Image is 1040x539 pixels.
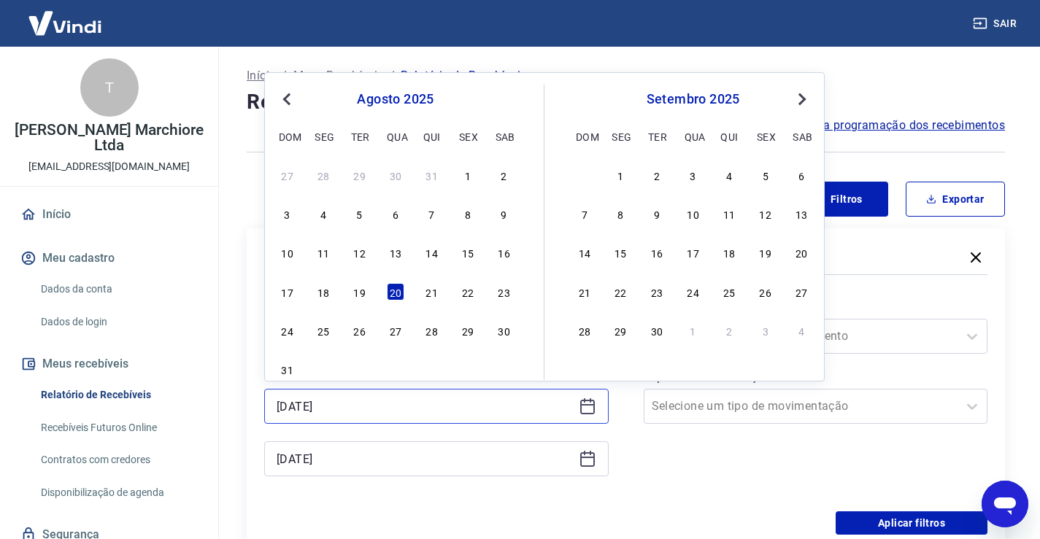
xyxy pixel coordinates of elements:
[793,90,811,108] button: Next Month
[423,283,441,300] div: Choose quinta-feira, 21 de agosto de 2025
[279,360,296,378] div: Choose domingo, 31 de agosto de 2025
[278,90,296,108] button: Previous Month
[685,205,702,222] div: Choose quarta-feira, 10 de setembro de 2025
[18,198,201,230] a: Início
[612,244,629,261] div: Choose segunda-feira, 15 de setembro de 2025
[685,244,702,261] div: Choose quarta-feira, 17 de setembro de 2025
[279,322,296,339] div: Choose domingo, 24 de agosto de 2025
[648,322,666,339] div: Choose terça-feira, 30 de setembro de 2025
[247,67,276,85] a: Início
[387,244,404,261] div: Choose quarta-feira, 13 de agosto de 2025
[423,205,441,222] div: Choose quinta-feira, 7 de agosto de 2025
[685,283,702,300] div: Choose quarta-feira, 24 de setembro de 2025
[757,166,774,184] div: Choose sexta-feira, 5 de setembro de 2025
[757,205,774,222] div: Choose sexta-feira, 12 de setembro de 2025
[574,164,812,341] div: month 2025-09
[720,322,738,339] div: Choose quinta-feira, 2 de outubro de 2025
[423,128,441,145] div: qui
[720,128,738,145] div: qui
[351,283,369,300] div: Choose terça-feira, 19 de agosto de 2025
[401,67,526,85] p: Relatório de Recebíveis
[576,166,593,184] div: Choose domingo, 31 de agosto de 2025
[612,128,629,145] div: seg
[496,166,513,184] div: Choose sábado, 2 de agosto de 2025
[970,10,1022,37] button: Sair
[35,413,201,443] a: Recebíveis Futuros Online
[351,244,369,261] div: Choose terça-feira, 12 de agosto de 2025
[315,244,332,261] div: Choose segunda-feira, 11 de agosto de 2025
[576,283,593,300] div: Choose domingo, 21 de setembro de 2025
[576,128,593,145] div: dom
[387,322,404,339] div: Choose quarta-feira, 27 de agosto de 2025
[793,322,810,339] div: Choose sábado, 4 de outubro de 2025
[757,322,774,339] div: Choose sexta-feira, 3 de outubro de 2025
[648,283,666,300] div: Choose terça-feira, 23 de setembro de 2025
[720,244,738,261] div: Choose quinta-feira, 18 de setembro de 2025
[315,205,332,222] div: Choose segunda-feira, 4 de agosto de 2025
[576,205,593,222] div: Choose domingo, 7 de setembro de 2025
[612,205,629,222] div: Choose segunda-feira, 8 de setembro de 2025
[793,244,810,261] div: Choose sábado, 20 de setembro de 2025
[279,166,296,184] div: Choose domingo, 27 de julho de 2025
[293,67,384,85] a: Meus Recebíveis
[315,360,332,378] div: Choose segunda-feira, 1 de setembro de 2025
[351,322,369,339] div: Choose terça-feira, 26 de agosto de 2025
[793,283,810,300] div: Choose sábado, 27 de setembro de 2025
[576,244,593,261] div: Choose domingo, 14 de setembro de 2025
[12,123,207,153] p: [PERSON_NAME] Marchiore Ltda
[277,448,573,470] input: Data final
[351,166,369,184] div: Choose terça-feira, 29 de julho de 2025
[279,244,296,261] div: Choose domingo, 10 de agosto de 2025
[720,205,738,222] div: Choose quinta-feira, 11 de setembro de 2025
[496,360,513,378] div: Choose sábado, 6 de setembro de 2025
[279,283,296,300] div: Choose domingo, 17 de agosto de 2025
[576,322,593,339] div: Choose domingo, 28 de setembro de 2025
[247,88,1005,117] h4: Relatório de Recebíveis
[279,205,296,222] div: Choose domingo, 3 de agosto de 2025
[351,128,369,145] div: ter
[459,244,477,261] div: Choose sexta-feira, 15 de agosto de 2025
[648,128,666,145] div: ter
[315,166,332,184] div: Choose segunda-feira, 28 de julho de 2025
[315,322,332,339] div: Choose segunda-feira, 25 de agosto de 2025
[720,166,738,184] div: Choose quinta-feira, 4 de setembro de 2025
[757,283,774,300] div: Choose sexta-feira, 26 de setembro de 2025
[612,322,629,339] div: Choose segunda-feira, 29 de setembro de 2025
[757,128,774,145] div: sex
[35,274,201,304] a: Dados da conta
[793,205,810,222] div: Choose sábado, 13 de setembro de 2025
[793,128,810,145] div: sab
[28,159,190,174] p: [EMAIL_ADDRESS][DOMAIN_NAME]
[496,128,513,145] div: sab
[387,205,404,222] div: Choose quarta-feira, 6 de agosto de 2025
[836,511,987,535] button: Aplicar filtros
[279,128,296,145] div: dom
[459,166,477,184] div: Choose sexta-feira, 1 de agosto de 2025
[685,322,702,339] div: Choose quarta-feira, 1 de outubro de 2025
[459,360,477,378] div: Choose sexta-feira, 5 de setembro de 2025
[459,128,477,145] div: sex
[685,128,702,145] div: qua
[80,58,139,117] div: T
[390,67,395,85] p: /
[612,166,629,184] div: Choose segunda-feira, 1 de setembro de 2025
[648,166,666,184] div: Choose terça-feira, 2 de setembro de 2025
[18,1,112,45] img: Vindi
[35,307,201,337] a: Dados de login
[423,360,441,378] div: Choose quinta-feira, 4 de setembro de 2025
[387,283,404,300] div: Choose quarta-feira, 20 de agosto de 2025
[282,67,287,85] p: /
[704,117,1005,134] a: Saiba como funciona a programação dos recebimentos
[459,205,477,222] div: Choose sexta-feira, 8 de agosto de 2025
[496,244,513,261] div: Choose sábado, 16 de agosto de 2025
[387,166,404,184] div: Choose quarta-feira, 30 de julho de 2025
[685,166,702,184] div: Choose quarta-feira, 3 de setembro de 2025
[423,322,441,339] div: Choose quinta-feira, 28 de agosto de 2025
[982,481,1028,527] iframe: Botão para abrir a janela de mensagens
[459,283,477,300] div: Choose sexta-feira, 22 de agosto de 2025
[648,205,666,222] div: Choose terça-feira, 9 de setembro de 2025
[387,128,404,145] div: qua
